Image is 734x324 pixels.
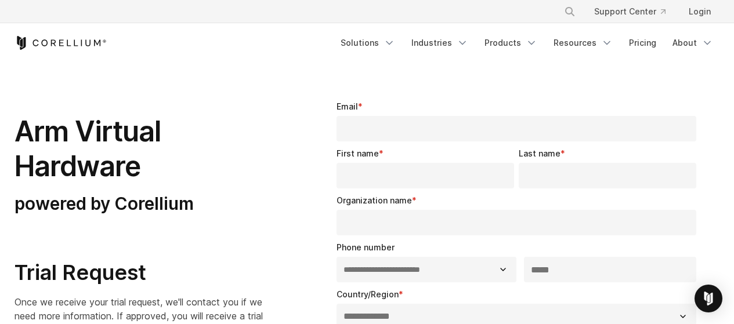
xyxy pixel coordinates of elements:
div: Navigation Menu [334,32,720,53]
a: Corellium Home [15,36,107,50]
h1: Arm Virtual Hardware [15,114,267,184]
button: Search [559,1,580,22]
a: Login [679,1,720,22]
a: Industries [404,32,475,53]
span: Country/Region [337,289,399,299]
span: First name [337,148,379,158]
a: Support Center [585,1,675,22]
a: Products [478,32,544,53]
span: Organization name [337,195,412,205]
h3: powered by Corellium [15,193,267,215]
span: Email [337,101,358,111]
span: Phone number [337,242,395,252]
div: Open Intercom Messenger [695,285,722,312]
h2: Trial Request [15,260,267,286]
a: Pricing [622,32,663,53]
a: Resources [547,32,620,53]
div: Navigation Menu [550,1,720,22]
span: Last name [519,148,561,158]
a: About [666,32,720,53]
a: Solutions [334,32,402,53]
